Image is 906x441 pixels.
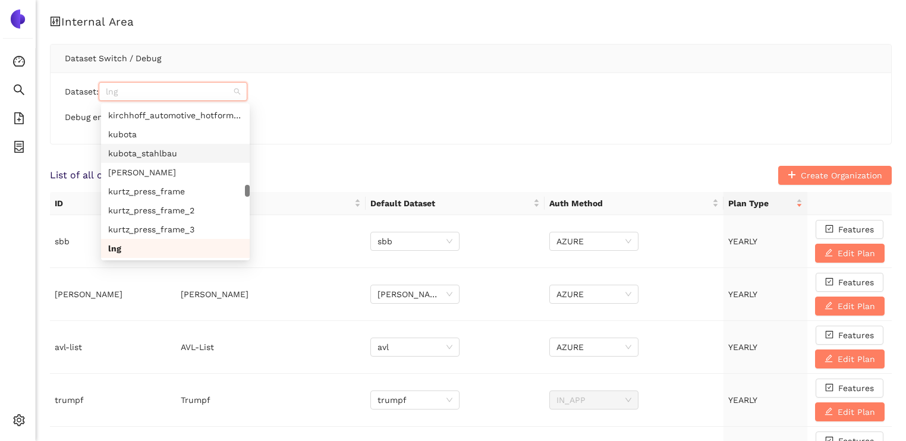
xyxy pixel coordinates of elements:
[101,144,250,163] div: kubota_stahlbau
[825,248,833,258] span: edit
[101,182,250,201] div: kurtz_press_frame
[816,273,883,292] button: check-squareFeatures
[556,391,631,409] span: IN_APP
[816,379,883,398] button: check-squareFeatures
[815,297,885,316] button: editEdit Plan
[825,383,833,393] span: check-square
[108,109,243,122] div: kirchhoff_automotive_hotforming_steel_pipes
[816,326,883,345] button: check-squareFeatures
[378,232,452,250] span: sbb
[825,354,833,364] span: edit
[815,349,885,368] button: editEdit Plan
[801,169,882,182] span: Create Organization
[825,301,833,311] span: edit
[556,285,631,303] span: AZURE
[176,374,366,427] td: Trumpf
[181,197,352,210] span: Display Name
[825,225,833,234] span: check-square
[108,147,243,160] div: kubota_stahlbau
[378,391,452,409] span: trumpf
[556,338,631,356] span: AZURE
[366,192,545,215] th: this column's title is Default Dataset,this column is sortable
[108,223,243,236] div: kurtz_press_frame_3
[556,232,631,250] span: AZURE
[108,166,243,179] div: [PERSON_NAME]
[108,128,243,141] div: kubota
[545,192,723,215] th: this column's title is Auth Method,this column is sortable
[101,201,250,220] div: kurtz_press_frame_2
[788,171,796,180] span: plus
[13,80,25,103] span: search
[723,374,808,427] td: YEARLY
[723,321,808,374] td: YEARLY
[55,197,162,210] span: ID
[370,197,531,210] span: Default Dataset
[8,10,27,29] img: Logo
[50,374,176,427] td: trumpf
[50,215,176,268] td: sbb
[50,268,176,321] td: [PERSON_NAME]
[65,82,877,101] div: Dataset:
[101,163,250,182] div: kurtz
[838,382,874,395] span: Features
[176,192,366,215] th: this column's title is Display Name,this column is sortable
[838,405,875,418] span: Edit Plan
[108,204,243,217] div: kurtz_press_frame_2
[723,215,808,268] td: YEARLY
[50,16,61,27] span: control
[378,338,452,356] span: avl
[13,51,25,75] span: dashboard
[838,352,875,366] span: Edit Plan
[101,125,250,144] div: kubota
[778,166,892,185] button: plusCreate Organization
[838,223,874,236] span: Features
[176,321,366,374] td: AVL-List
[838,329,874,342] span: Features
[108,185,243,198] div: kurtz_press_frame
[13,410,25,434] span: setting
[50,169,182,182] span: List of all organizations ( 87 )
[106,83,240,100] span: lng
[65,45,877,72] div: Dataset Switch / Debug
[838,276,874,289] span: Features
[13,137,25,160] span: container
[549,197,710,210] span: Auth Method
[838,300,875,313] span: Edit Plan
[825,407,833,417] span: edit
[825,278,833,287] span: check-square
[108,242,243,255] div: lng
[378,285,452,303] span: brose
[50,321,176,374] td: avl-list
[838,247,875,260] span: Edit Plan
[50,14,892,30] h1: Internal Area
[816,220,883,239] button: check-squareFeatures
[65,111,877,125] div: Debug enabled:
[723,268,808,321] td: YEARLY
[728,197,794,210] span: Plan Type
[815,244,885,263] button: editEdit Plan
[13,108,25,132] span: file-add
[101,106,250,125] div: kirchhoff_automotive_hotforming_steel_pipes
[101,239,250,258] div: lng
[825,330,833,340] span: check-square
[176,268,366,321] td: [PERSON_NAME]
[176,215,366,268] td: SBB
[815,402,885,421] button: editEdit Plan
[101,220,250,239] div: kurtz_press_frame_3
[50,192,176,215] th: this column's title is ID,this column is sortable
